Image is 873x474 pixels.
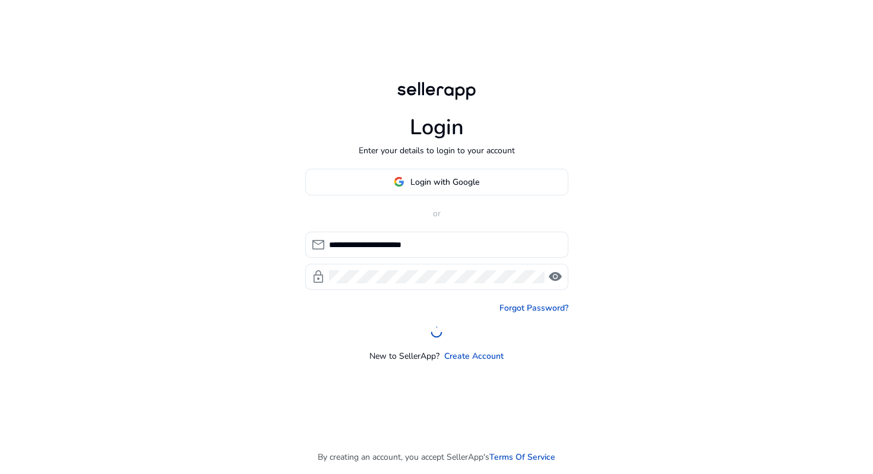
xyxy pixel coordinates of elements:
[394,176,404,187] img: google-logo.svg
[489,451,555,463] a: Terms Of Service
[548,270,562,284] span: visibility
[410,115,464,140] h1: Login
[311,238,325,252] span: mail
[359,144,515,157] p: Enter your details to login to your account
[444,350,504,362] a: Create Account
[305,207,568,220] p: or
[410,176,479,188] span: Login with Google
[499,302,568,314] a: Forgot Password?
[311,270,325,284] span: lock
[369,350,439,362] p: New to SellerApp?
[305,169,568,195] button: Login with Google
